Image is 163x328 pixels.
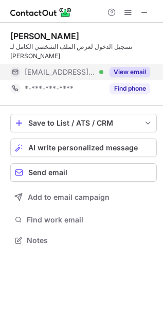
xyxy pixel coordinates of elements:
button: Reveal Button [110,67,150,77]
span: [EMAIL_ADDRESS][DOMAIN_NAME] [25,67,96,77]
button: Find work email [10,213,157,227]
div: تسجيل الدخول لعرض الملف الشخصي الكامل لـ [PERSON_NAME] [10,42,157,61]
span: Add to email campaign [28,193,110,201]
button: AI write personalized message [10,139,157,157]
span: Find work email [27,215,153,225]
button: Add to email campaign [10,188,157,206]
div: Save to List / ATS / CRM [28,119,139,127]
button: save-profile-one-click [10,114,157,132]
button: Notes [10,233,157,248]
span: Send email [28,168,67,177]
span: AI write personalized message [28,144,138,152]
img: ContactOut v5.3.10 [10,6,72,19]
div: [PERSON_NAME] [10,31,79,41]
button: Reveal Button [110,83,150,94]
button: Send email [10,163,157,182]
span: Notes [27,236,153,245]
